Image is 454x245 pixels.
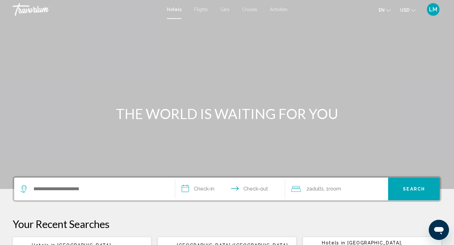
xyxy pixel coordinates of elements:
[194,7,208,12] a: Flights
[13,3,160,16] a: Travorium
[220,7,230,12] a: Cars
[14,178,440,200] div: Search widget
[270,7,288,12] a: Activities
[175,178,285,200] button: Check in and out dates
[429,220,449,240] iframe: Button to launch messaging window
[167,7,182,12] a: Hotels
[425,3,441,16] button: User Menu
[379,8,385,13] span: en
[306,185,324,193] span: 2
[379,5,391,14] button: Change language
[13,218,441,230] p: Your Recent Searches
[329,186,341,192] span: Room
[388,178,440,200] button: Search
[324,185,341,193] span: , 1
[242,7,257,12] a: Cruises
[429,6,437,13] span: LM
[309,186,324,192] span: Adults
[109,105,345,122] h1: THE WORLD IS WAITING FOR YOU
[400,8,410,13] span: USD
[403,187,425,192] span: Search
[285,178,388,200] button: Travelers: 2 adults, 0 children
[400,5,416,14] button: Change currency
